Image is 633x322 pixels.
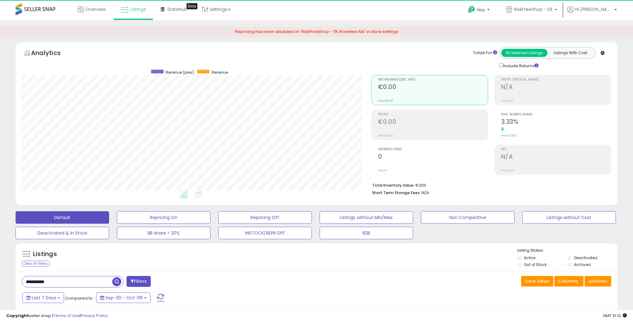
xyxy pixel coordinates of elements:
[187,3,197,9] div: Tooltip anchor
[501,118,611,127] h2: 3.33%
[105,295,143,301] span: Sep-30 - Oct-06
[372,183,414,188] b: Total Inventory Value:
[378,134,393,138] small: Prev: €0.00
[501,99,513,103] small: Prev: N/A
[421,211,515,224] button: Non Competitive
[501,153,611,161] h2: N/A
[378,118,488,127] h2: €0.00
[53,313,80,319] a: Terms of Use
[378,169,387,172] small: Prev: 0
[567,6,617,20] a: Hi [PERSON_NAME]
[562,309,611,315] div: Displaying 1 to 1 of 1 items
[117,227,210,239] button: BB share < 20%
[31,49,73,59] h5: Analytics
[517,248,617,254] p: Listing States:
[378,78,488,82] span: Net Revenue (Exc. VAT)
[574,262,591,267] label: Archived
[584,276,611,287] button: Actions
[378,148,488,151] span: Ordered Items
[16,211,109,224] button: Default
[6,313,29,319] strong: Copyright
[574,255,597,260] label: Deactivated
[501,113,611,116] span: Avg. Buybox Share
[378,83,488,92] h2: €0.00
[96,292,150,303] button: Sep-30 - Oct-06
[378,113,488,116] span: Profit
[127,276,151,287] button: Filters
[22,292,64,303] button: Last 7 Days
[372,190,421,195] b: Short Term Storage Fees:
[212,70,228,75] span: Revenue
[522,211,616,224] button: Listings without Cost
[32,295,56,301] span: Last 7 Days
[501,83,611,92] h2: N/A
[473,50,497,56] div: Totals For
[575,6,612,12] span: Hi [PERSON_NAME]
[166,70,194,75] span: Revenue (prev)
[81,313,108,319] a: Privacy Policy
[547,49,594,57] button: Listings With Cost
[168,6,187,12] span: DataHub
[22,261,49,267] div: Clear All Filters
[477,7,485,12] span: Help
[558,278,578,284] span: Columns
[65,295,94,301] span: Compared to:
[501,148,611,151] span: ROI
[603,313,627,319] span: 2025-10-14 10:12 GMT
[495,62,546,69] div: Include Returns
[501,169,513,172] small: Prev: N/A
[378,99,393,103] small: Prev: €0.00
[422,190,429,196] span: N/A
[372,181,607,189] li: €200
[320,227,413,239] button: B2B
[16,227,109,239] button: Deactivated & In Stock
[501,78,611,82] span: Profit [PERSON_NAME]
[514,6,553,12] span: RiskFreeShop - DE
[554,276,584,287] button: Columns
[501,134,516,138] small: Prev: 0.00%
[524,262,547,267] label: Out of Stock
[85,6,106,12] span: Overview
[117,211,210,224] button: Repricing On
[235,29,398,35] span: Repricing has been disabled on 'RiskFreeShop - TR, Roxellers MX' in store settings
[6,313,108,319] div: seller snap | |
[468,6,475,13] i: Get Help
[501,49,548,57] button: All Selected Listings
[463,1,496,20] a: Help
[130,6,146,12] span: Listings
[218,227,312,239] button: INSTOCK/REPR.OFF
[521,276,553,287] button: Save View
[320,211,413,224] button: Listings without Min/Max
[33,250,57,259] h5: Listings
[378,153,488,161] h2: 0
[524,255,535,260] label: Active
[218,211,312,224] button: Repricing Off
